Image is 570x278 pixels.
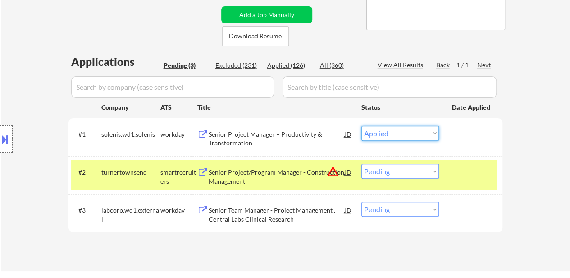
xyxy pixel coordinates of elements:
[222,26,289,46] button: Download Resume
[344,202,353,218] div: JD
[71,76,274,98] input: Search by company (case sensitive)
[164,61,209,70] div: Pending (3)
[344,126,353,142] div: JD
[477,60,492,69] div: Next
[160,168,197,185] div: smartrecruiters
[378,60,426,69] div: View All Results
[361,99,439,115] div: Status
[221,6,312,23] button: Add a Job Manually
[160,130,197,139] div: workday
[456,60,477,69] div: 1 / 1
[452,103,492,112] div: Date Applied
[267,61,312,70] div: Applied (126)
[436,60,451,69] div: Back
[209,168,345,185] div: Senior Project/Program Manager - Construction Management
[197,103,353,112] div: Title
[160,206,197,215] div: workday
[160,103,197,112] div: ATS
[209,206,345,223] div: Senior Team Manager - Project Management , Central Labs Clinical Research
[283,76,497,98] input: Search by title (case sensitive)
[327,165,339,178] button: warning_amber
[320,61,365,70] div: All (360)
[344,164,353,180] div: JD
[209,130,345,148] div: Senior Project Manager – Productivity & Transformation
[215,61,260,70] div: Excluded (231)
